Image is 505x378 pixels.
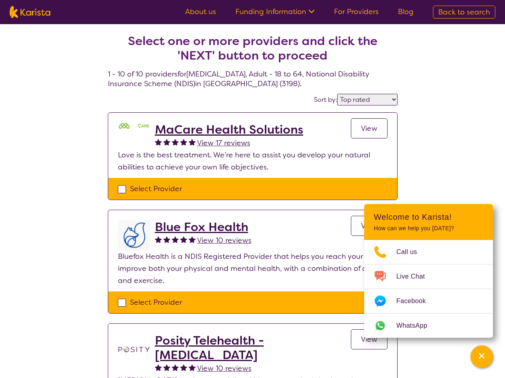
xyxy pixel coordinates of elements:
[189,138,196,145] img: fullstar
[398,7,414,17] a: Blog
[189,236,196,243] img: fullstar
[185,7,216,17] a: About us
[438,7,490,17] span: Back to search
[118,333,150,366] img: t1bslo80pcylnzwjhndq.png
[396,246,427,258] span: Call us
[351,329,388,349] a: View
[334,7,379,17] a: For Providers
[470,345,493,368] button: Channel Menu
[197,364,251,373] span: View 10 reviews
[197,137,250,149] a: View 17 reviews
[155,220,251,234] a: Blue Fox Health
[197,138,250,148] span: View 17 reviews
[396,271,435,283] span: Live Chat
[163,364,170,371] img: fullstar
[118,149,388,173] p: Love is the best treatment. We’re here to assist you develop your natural abilities to achieve yo...
[374,225,483,232] p: How can we help you [DATE]?
[180,236,187,243] img: fullstar
[118,122,150,130] img: mgttalrdbt23wl6urpfy.png
[361,335,377,344] span: View
[172,364,179,371] img: fullstar
[197,235,251,245] span: View 10 reviews
[155,333,351,362] a: Posity Telehealth - [MEDICAL_DATA]
[396,320,437,332] span: WhatsApp
[396,295,435,307] span: Facebook
[117,34,388,63] h2: Select one or more providers and click the 'NEXT' button to proceed
[155,364,162,371] img: fullstar
[351,216,388,236] a: View
[374,212,483,222] h2: Welcome to Karista!
[155,122,303,137] a: MaCare Health Solutions
[364,240,493,338] ul: Choose channel
[10,6,50,18] img: Karista logo
[361,124,377,133] span: View
[351,118,388,138] a: View
[163,236,170,243] img: fullstar
[180,364,187,371] img: fullstar
[172,236,179,243] img: fullstar
[118,220,150,250] img: lyehhyr6avbivpacwqcf.png
[155,236,162,243] img: fullstar
[364,314,493,338] a: Web link opens in a new tab.
[155,138,162,145] img: fullstar
[118,250,388,287] p: Bluefox Health is a NDIS Registered Provider that helps you reach your goals, improve both your p...
[361,221,377,231] span: View
[235,7,315,17] a: Funding Information
[172,138,179,145] img: fullstar
[108,14,398,89] h4: 1 - 10 of 10 providers for [MEDICAL_DATA] , Adult - 18 to 64 , National Disability Insurance Sche...
[314,95,337,104] label: Sort by:
[197,362,251,374] a: View 10 reviews
[433,6,495,19] a: Back to search
[180,138,187,145] img: fullstar
[364,204,493,338] div: Channel Menu
[163,138,170,145] img: fullstar
[197,234,251,246] a: View 10 reviews
[189,364,196,371] img: fullstar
